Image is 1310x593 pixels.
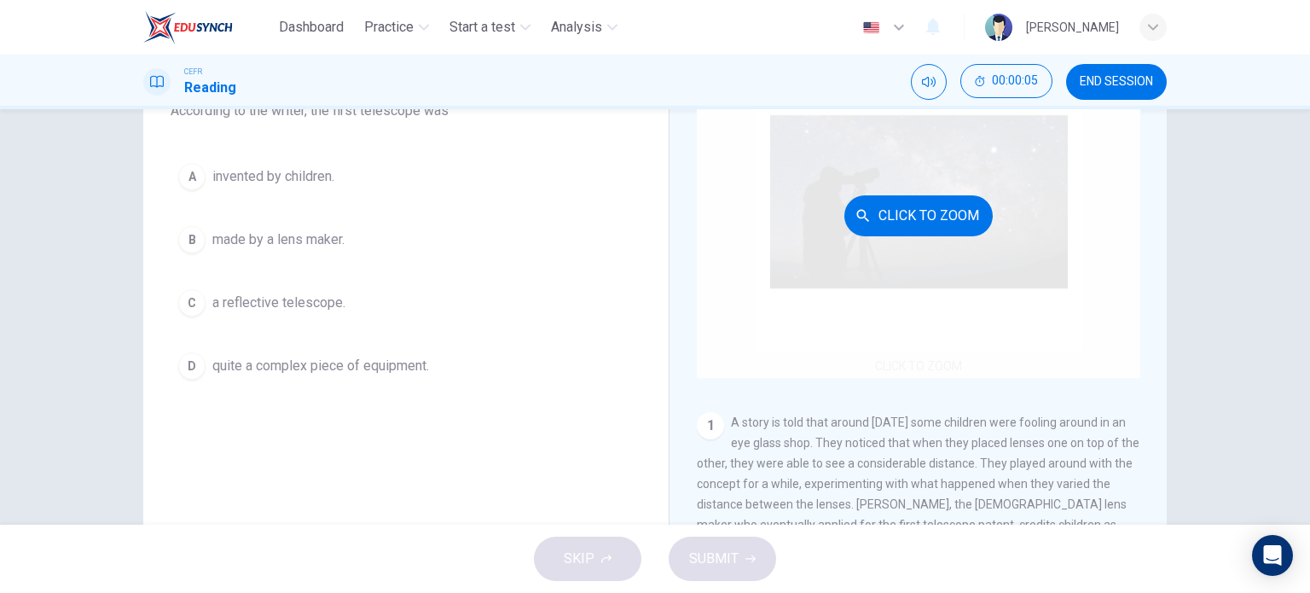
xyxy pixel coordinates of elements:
span: quite a complex piece of equipment. [212,356,429,376]
button: 00:00:05 [960,64,1052,98]
button: Dquite a complex piece of equipment. [171,345,641,387]
button: Analysis [544,12,624,43]
img: EduSynch logo [143,10,233,44]
span: 00:00:05 [992,74,1038,88]
div: D [178,352,206,380]
button: Practice [357,12,436,43]
span: A story is told that around [DATE] some children were fooling around in an eye glass shop. They n... [697,416,1139,552]
button: Bmade by a lens maker. [171,218,641,261]
div: A [178,163,206,190]
img: Profile picture [985,14,1012,41]
span: Practice [364,17,414,38]
div: [PERSON_NAME] [1026,17,1119,38]
button: Ainvented by children. [171,155,641,198]
a: EduSynch logo [143,10,272,44]
div: Mute [911,64,947,100]
div: Open Intercom Messenger [1252,535,1293,576]
div: C [178,289,206,317]
button: Ca reflective telescope. [171,282,641,324]
span: made by a lens maker. [212,230,345,250]
div: 1 [697,412,724,439]
span: Analysis [551,17,602,38]
span: invented by children. [212,166,334,187]
span: Start a test [449,17,515,38]
div: B [178,226,206,253]
button: Start a test [443,12,537,43]
span: a reflective telescope. [212,293,345,313]
span: Dashboard [279,17,344,38]
span: CEFR [184,66,202,78]
button: Dashboard [272,12,351,43]
h1: Reading [184,78,236,98]
div: Hide [960,64,1052,100]
button: Click to Zoom [844,195,993,236]
button: END SESSION [1066,64,1167,100]
span: END SESSION [1080,75,1153,89]
img: en [861,21,882,34]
